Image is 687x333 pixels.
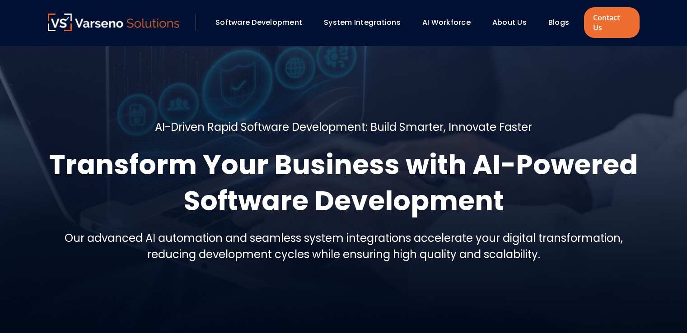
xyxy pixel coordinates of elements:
[544,15,582,30] div: Blogs
[492,17,527,28] a: About Us
[215,17,302,28] a: Software Development
[48,147,640,219] h1: Transform Your Business with AI-Powered Software Development
[324,17,401,28] a: System Integrations
[48,14,180,31] img: Varseno Solutions – Product Engineering & IT Services
[319,15,413,30] div: System Integrations
[155,119,532,135] h5: AI-Driven Rapid Software Development: Build Smarter, Innovate Faster
[48,14,180,32] a: Varseno Solutions – Product Engineering & IT Services
[418,15,483,30] div: AI Workforce
[548,17,569,28] a: Blogs
[48,230,640,263] h5: Our advanced AI automation and seamless system integrations accelerate your digital transformatio...
[584,7,639,38] a: Contact Us
[211,15,315,30] div: Software Development
[488,15,539,30] div: About Us
[422,17,471,28] a: AI Workforce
